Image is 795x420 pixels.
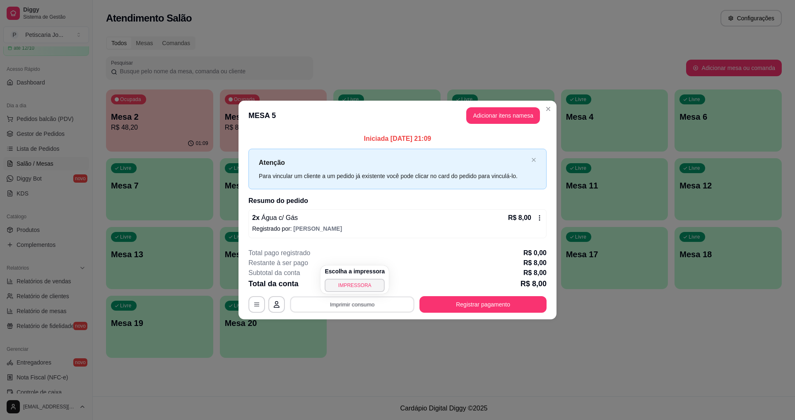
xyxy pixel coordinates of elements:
[508,213,531,223] p: R$ 8,00
[248,278,299,290] p: Total da conta
[419,296,547,313] button: Registrar pagamento
[238,101,556,130] header: MESA 5
[252,213,298,223] p: 2 x
[259,171,528,181] div: Para vincular um cliente a um pedido já existente você pode clicar no card do pedido para vinculá...
[520,278,547,290] p: R$ 8,00
[260,214,298,221] span: Água c/ Gás
[466,107,540,124] button: Adicionar itens namesa
[325,279,385,292] button: IMPRESSORA
[523,268,547,278] p: R$ 8,00
[523,248,547,258] p: R$ 0,00
[248,196,547,206] h2: Resumo do pedido
[542,102,555,116] button: Close
[531,157,536,162] span: close
[290,296,414,312] button: Imprimir consumo
[523,258,547,268] p: R$ 8,00
[252,224,543,233] p: Registrado por:
[248,134,547,144] p: Iniciada [DATE] 21:09
[248,268,300,278] p: Subtotal da conta
[259,157,528,168] p: Atenção
[294,225,342,232] span: [PERSON_NAME]
[248,248,310,258] p: Total pago registrado
[248,258,308,268] p: Restante à ser pago
[531,157,536,163] button: close
[325,267,385,275] h4: Escolha a impressora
